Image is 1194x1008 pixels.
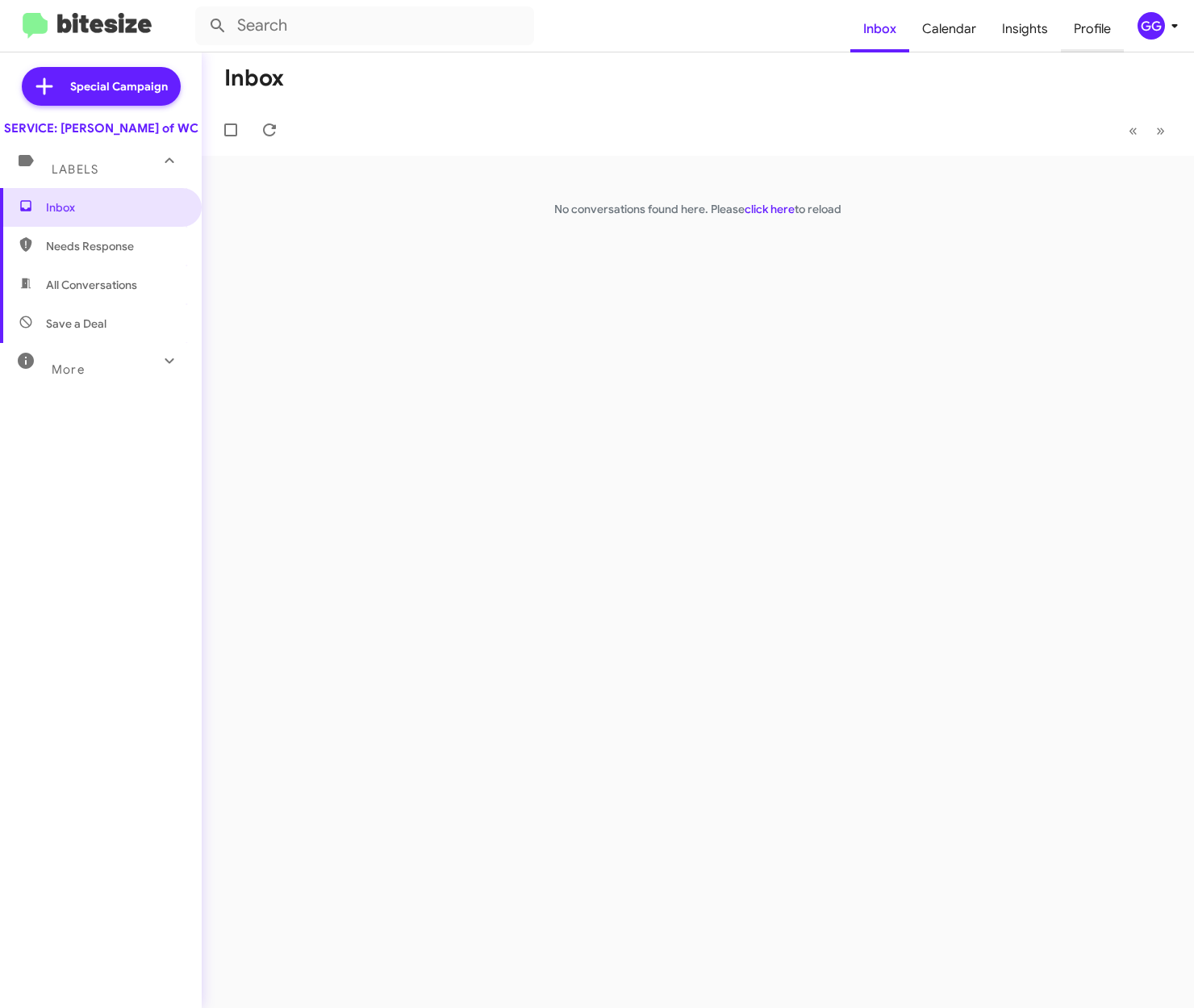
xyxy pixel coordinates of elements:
[22,67,181,106] a: Special Campaign
[989,6,1061,52] a: Insights
[46,277,137,293] span: All Conversations
[1061,6,1124,52] a: Profile
[195,6,534,45] input: Search
[46,316,106,332] span: Save a Deal
[52,362,85,377] span: More
[224,65,284,91] h1: Inbox
[1129,120,1138,140] span: «
[745,202,795,216] a: click here
[70,78,168,94] span: Special Campaign
[1138,12,1165,40] div: GG
[202,201,1194,217] p: No conversations found here. Please to reload
[52,162,98,177] span: Labels
[1146,114,1175,147] button: Next
[850,6,909,52] a: Inbox
[1119,114,1147,147] button: Previous
[1156,120,1165,140] span: »
[46,238,183,254] span: Needs Response
[1120,114,1175,147] nav: Page navigation example
[46,199,183,215] span: Inbox
[909,6,989,52] a: Calendar
[4,120,198,136] div: SERVICE: [PERSON_NAME] of WC
[1124,12,1176,40] button: GG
